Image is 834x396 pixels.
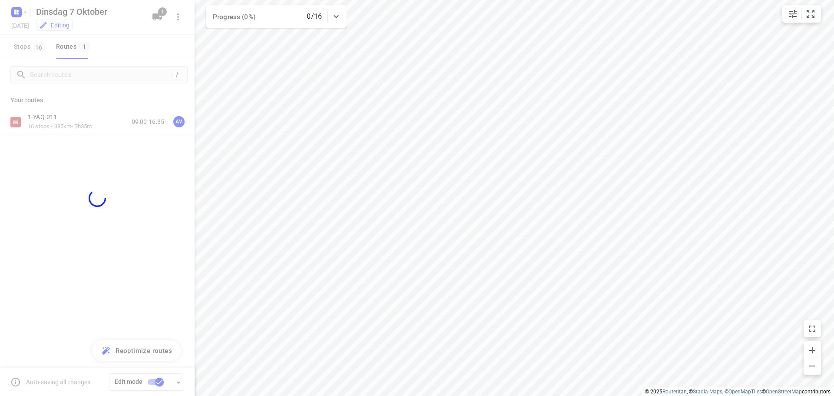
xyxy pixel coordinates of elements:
p: 0/16 [307,11,322,22]
button: Map settings [784,5,801,23]
li: © 2025 , © , © © contributors [645,389,831,395]
a: OpenMapTiles [728,389,762,395]
div: Progress (0%)0/16 [206,5,347,28]
div: small contained button group [782,5,821,23]
a: Routetitan [662,389,687,395]
button: Fit zoom [802,5,819,23]
span: Progress (0%) [213,13,255,21]
a: OpenStreetMap [766,389,802,395]
a: Stadia Maps [693,389,722,395]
